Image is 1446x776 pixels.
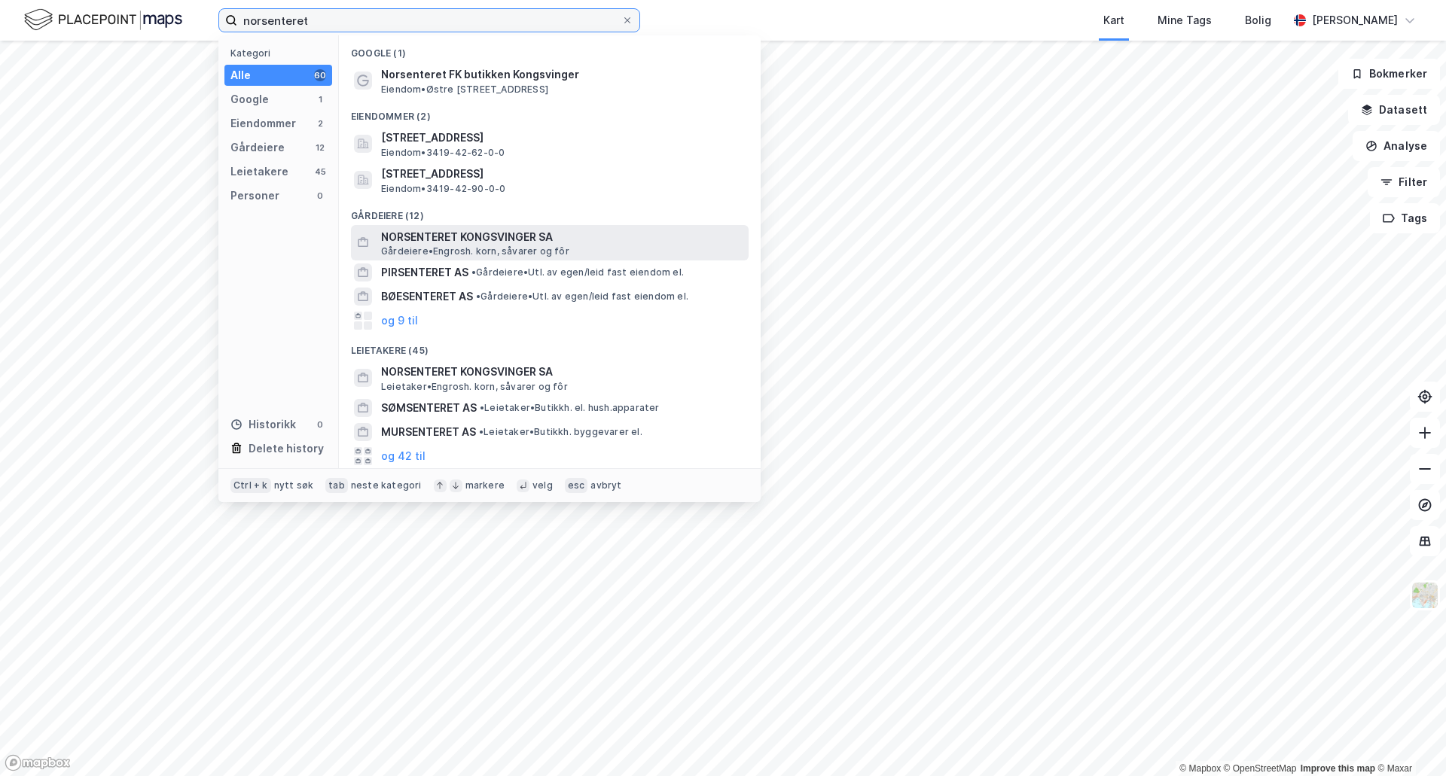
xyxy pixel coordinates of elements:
[381,312,418,330] button: og 9 til
[314,69,326,81] div: 60
[339,99,761,126] div: Eiendommer (2)
[230,187,279,205] div: Personer
[314,142,326,154] div: 12
[381,399,477,417] span: SØMSENTERET AS
[230,138,285,157] div: Gårdeiere
[476,291,480,302] span: •
[339,198,761,225] div: Gårdeiere (12)
[532,479,553,491] div: velg
[381,288,473,306] span: BØESENTERET AS
[381,423,476,441] span: MURSENTERET AS
[314,190,326,202] div: 0
[249,440,324,458] div: Delete history
[590,479,621,491] div: avbryt
[1368,167,1440,197] button: Filter
[351,479,422,491] div: neste kategori
[381,447,426,465] button: og 42 til
[1103,11,1124,29] div: Kart
[565,478,588,493] div: esc
[237,9,621,32] input: Søk på adresse, matrikkel, gårdeiere, leietakere eller personer
[339,333,761,360] div: Leietakere (45)
[1301,763,1375,774] a: Improve this map
[471,266,684,278] span: Gårdeiere • Utl. av egen/leid fast eiendom el.
[471,266,476,278] span: •
[1312,11,1398,29] div: [PERSON_NAME]
[314,93,326,105] div: 1
[480,402,484,413] span: •
[230,415,296,434] div: Historikk
[381,381,568,393] span: Leietaker • Engrosh. korn, såvarer og fôr
[1224,763,1297,774] a: OpenStreetMap
[230,114,296,132] div: Eiendommer
[476,291,688,303] span: Gårdeiere • Utl. av egen/leid fast eiendom el.
[325,478,348,493] div: tab
[274,479,314,491] div: nytt søk
[381,245,569,257] span: Gårdeiere • Engrosh. korn, såvarer og fôr
[381,147,505,159] span: Eiendom • 3419-42-62-0-0
[339,35,761,62] div: Google (1)
[1370,203,1440,233] button: Tags
[1348,95,1440,125] button: Datasett
[314,418,326,431] div: 0
[230,47,332,59] div: Kategori
[230,163,288,181] div: Leietakere
[465,479,505,491] div: markere
[1338,59,1440,89] button: Bokmerker
[314,117,326,129] div: 2
[381,183,505,195] span: Eiendom • 3419-42-90-0-0
[381,263,468,281] span: PIRSENTERET AS
[381,65,743,84] span: Norsenteret FK butikken Kongsvinger
[5,754,71,771] a: Mapbox homepage
[314,166,326,178] div: 45
[381,84,548,96] span: Eiendom • Østre [STREET_ADDRESS]
[1353,131,1440,161] button: Analyse
[479,426,642,438] span: Leietaker • Butikkh. byggevarer el.
[24,7,182,33] img: logo.f888ab2527a4732fd821a326f86c7f29.svg
[1245,11,1271,29] div: Bolig
[230,90,269,108] div: Google
[1411,581,1439,610] img: Z
[1371,704,1446,776] div: Kontrollprogram for chat
[230,66,251,84] div: Alle
[381,165,743,183] span: [STREET_ADDRESS]
[381,363,743,381] span: NORSENTERET KONGSVINGER SA
[381,129,743,147] span: [STREET_ADDRESS]
[381,228,743,246] span: NORSENTERET KONGSVINGER SA
[480,402,660,414] span: Leietaker • Butikkh. el. hush.apparater
[1158,11,1212,29] div: Mine Tags
[479,426,484,437] span: •
[1371,704,1446,776] iframe: Chat Widget
[1179,763,1221,774] a: Mapbox
[230,478,271,493] div: Ctrl + k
